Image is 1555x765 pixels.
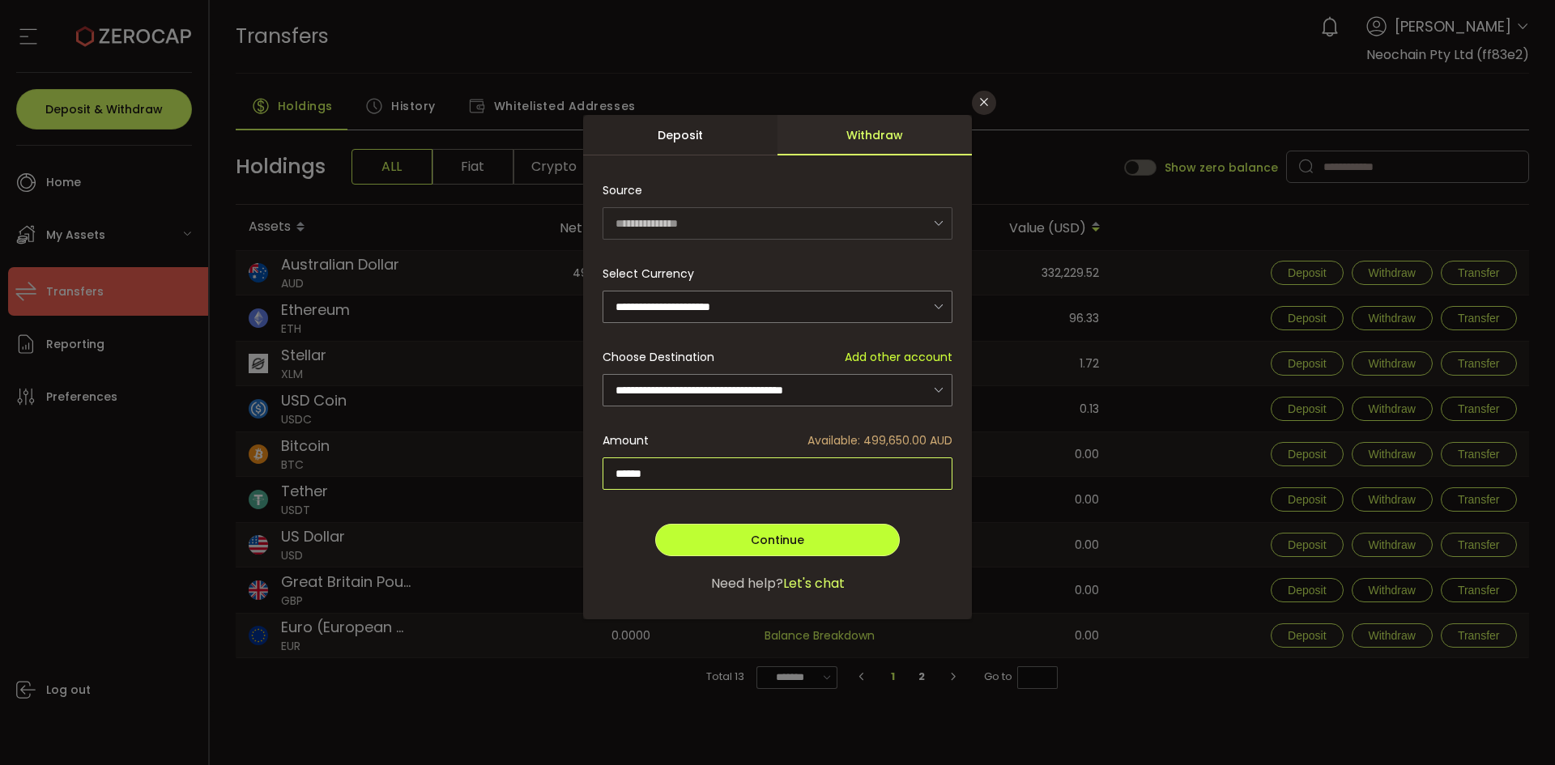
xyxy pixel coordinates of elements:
button: Close [972,91,996,115]
div: Deposit [583,115,777,155]
iframe: Chat Widget [1474,687,1555,765]
button: Continue [655,524,900,556]
div: Withdraw [777,115,972,155]
span: Amount [603,432,649,449]
span: Source [603,174,642,206]
span: Available: 499,650.00 AUD [807,432,952,449]
span: Let's chat [783,574,845,593]
label: Select Currency [603,266,704,282]
span: Need help? [711,574,783,593]
div: dialog [583,115,972,619]
span: Choose Destination [603,349,714,366]
span: Continue [751,532,804,548]
span: Add other account [845,349,952,366]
